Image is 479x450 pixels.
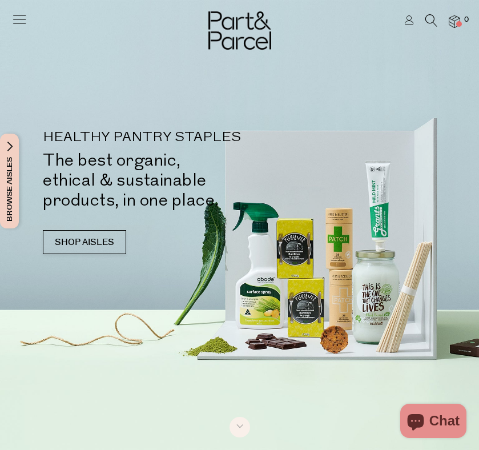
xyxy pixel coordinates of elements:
a: SHOP AISLES [43,230,126,254]
img: Part&Parcel [208,11,271,50]
a: 0 [449,15,460,27]
p: HEALTHY PANTRY STAPLES [43,131,261,144]
span: Browse Aisles [3,134,16,228]
inbox-online-store-chat: Shopify online store chat [397,404,470,441]
span: 0 [461,15,472,25]
h2: The best organic, ethical & sustainable products, in one place. [43,150,261,210]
